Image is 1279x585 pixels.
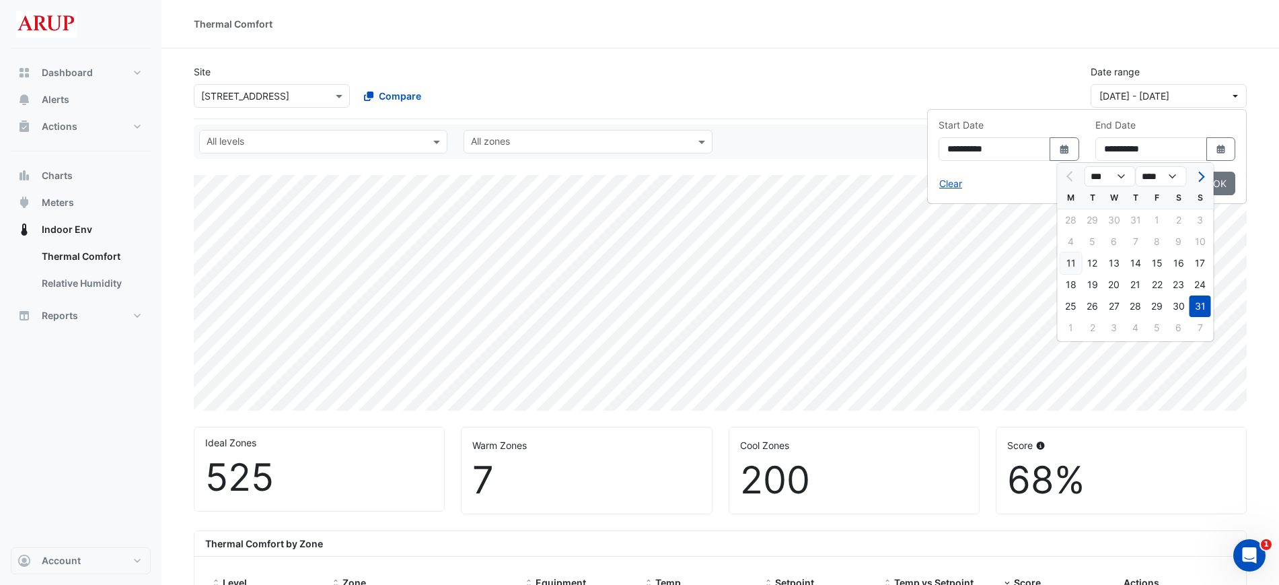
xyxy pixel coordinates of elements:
div: 7 [1190,317,1211,339]
div: 16 [1168,252,1190,274]
div: Tuesday, August 19, 2025 [1082,274,1103,296]
app-icon: Alerts [17,93,31,106]
div: 2 [1082,317,1103,339]
button: Dashboard [11,59,151,86]
div: Friday, September 5, 2025 [1146,317,1168,339]
span: Reports [42,309,78,322]
div: T [1082,187,1103,209]
div: Saturday, August 30, 2025 [1168,296,1190,317]
div: 17 [1190,252,1211,274]
div: Saturday, August 16, 2025 [1168,252,1190,274]
div: 4 [1125,317,1146,339]
button: [DATE] - [DATE] [1091,84,1247,108]
div: 30 [1168,296,1190,317]
div: Monday, August 11, 2025 [1060,252,1082,274]
label: Date range [1091,65,1140,79]
div: Thermal Comfort [194,17,272,31]
button: Close [1204,172,1235,195]
span: Account [42,554,81,567]
button: Alerts [11,86,151,113]
div: W [1103,187,1125,209]
div: Ideal Zones [205,436,433,450]
div: Monday, August 25, 2025 [1060,296,1082,317]
div: Friday, August 15, 2025 [1146,252,1168,274]
div: Friday, August 22, 2025 [1146,274,1168,296]
div: Sunday, August 24, 2025 [1190,274,1211,296]
div: Saturday, August 23, 2025 [1168,274,1190,296]
span: Compare [379,89,421,103]
div: Monday, August 18, 2025 [1060,274,1082,296]
div: 6 [1168,317,1190,339]
label: End Date [1095,118,1136,132]
button: Account [11,547,151,574]
div: Warm Zones [472,438,700,452]
iframe: Intercom live chat [1233,539,1266,572]
div: M [1060,187,1082,209]
a: Relative Humidity [31,270,151,297]
div: 200 [740,458,968,503]
select: Select year [1136,166,1187,186]
div: Thursday, September 4, 2025 [1125,317,1146,339]
div: 19 [1082,274,1103,296]
img: Company Logo [16,11,77,38]
div: Wednesday, August 27, 2025 [1103,296,1125,317]
span: Charts [42,169,73,182]
div: 22 [1146,274,1168,296]
div: Cool Zones [740,438,968,452]
div: Wednesday, August 13, 2025 [1103,252,1125,274]
app-icon: Meters [17,196,31,209]
app-icon: Actions [17,120,31,133]
div: Tuesday, September 2, 2025 [1082,317,1103,339]
div: Sunday, August 17, 2025 [1190,252,1211,274]
app-icon: Reports [17,309,31,322]
div: 27 [1103,296,1125,317]
a: Thermal Comfort [31,243,151,270]
div: 28 [1125,296,1146,317]
button: Compare [355,84,430,108]
div: 25 [1060,296,1082,317]
div: 20 [1103,274,1125,296]
button: Charts [11,162,151,189]
div: 15 [1146,252,1168,274]
label: Site [194,65,211,79]
div: 3 [1103,317,1125,339]
div: Tuesday, August 26, 2025 [1082,296,1103,317]
div: All zones [469,134,510,151]
div: Tuesday, August 12, 2025 [1082,252,1103,274]
div: Thursday, August 21, 2025 [1125,274,1146,296]
span: Indoor Env [42,223,92,236]
div: Thursday, August 28, 2025 [1125,296,1146,317]
div: 5 [1146,317,1168,339]
div: 18 [1060,274,1082,296]
label: Start Date [939,118,984,132]
span: Alerts [42,93,69,106]
button: Reports [11,302,151,329]
div: 68% [1007,458,1235,503]
div: 7 [472,458,700,503]
fa-icon: Select Date [1215,143,1227,155]
span: Actions [42,120,77,133]
div: S [1168,187,1190,209]
fa-icon: Select Date [1058,143,1070,155]
div: 11 [1060,252,1082,274]
span: 11 Aug 25 - 31 Aug 25 [1099,90,1169,102]
button: Actions [11,113,151,140]
div: 24 [1190,274,1211,296]
button: Next month [1192,166,1208,187]
div: Thursday, August 14, 2025 [1125,252,1146,274]
div: Friday, August 29, 2025 [1146,296,1168,317]
div: 21 [1125,274,1146,296]
div: Sunday, September 7, 2025 [1190,317,1211,339]
div: 29 [1146,296,1168,317]
app-icon: Dashboard [17,66,31,79]
div: T [1125,187,1146,209]
b: Thermal Comfort by Zone [205,538,323,549]
span: 1 [1261,539,1272,550]
button: Indoor Env [11,216,151,243]
app-icon: Indoor Env [17,223,31,236]
button: Clear [939,172,963,195]
div: Sunday, August 31, 2025 [1190,296,1211,317]
span: Meters [42,196,74,209]
button: Meters [11,189,151,216]
app-icon: Charts [17,169,31,182]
